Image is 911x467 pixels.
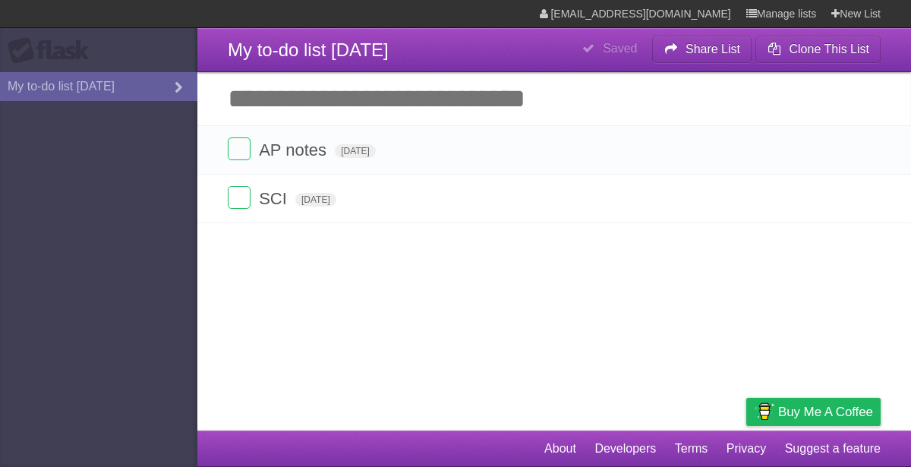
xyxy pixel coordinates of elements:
span: AP notes [259,140,330,159]
span: SCI [259,189,291,208]
b: Clone This List [789,43,869,55]
span: Buy me a coffee [778,399,873,425]
button: Clone This List [755,36,881,63]
a: Suggest a feature [785,434,881,463]
b: Share List [686,43,740,55]
img: Buy me a coffee [754,399,774,424]
a: Developers [594,434,656,463]
label: Done [228,137,251,160]
label: Done [228,186,251,209]
b: Saved [603,42,637,55]
a: Privacy [727,434,766,463]
a: Buy me a coffee [746,398,881,426]
button: Share List [652,36,752,63]
div: Flask [8,37,99,65]
a: Terms [675,434,708,463]
span: [DATE] [335,144,376,158]
span: [DATE] [295,193,336,207]
a: About [544,434,576,463]
span: My to-do list [DATE] [228,39,389,60]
